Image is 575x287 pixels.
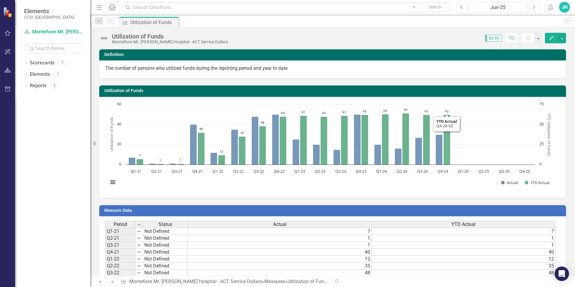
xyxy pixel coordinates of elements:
td: 1 [372,235,555,242]
td: 7 [188,228,372,235]
text: Q3-21 [172,168,182,174]
path: Q2-24, 16. Actual. [395,148,402,165]
td: 1 [188,235,372,242]
text: Q4-25 [519,168,530,174]
path: Q2-24, 64. YTD Actual. [402,113,409,165]
path: Q2-23, 20. Actual. [313,144,320,165]
img: Not Defined [99,33,109,43]
button: Show YTD Actual [525,180,550,185]
button: Show Actual [501,180,518,185]
path: Q4-21, 40. YTD Actual. [198,132,205,165]
text: Q1-23 [294,168,305,174]
img: 8DAGhfEEPCf229AAAAAElFTkSuQmCC [137,264,141,268]
div: » » [121,278,328,285]
span: YTD Actual [451,222,475,227]
text: 61 [302,110,305,114]
path: Q3-21, 1. Actual. [170,163,177,165]
td: Q1-21 [105,228,135,235]
text: 60 [322,111,326,115]
text: 64 [404,107,407,112]
text: Q3-23 [335,168,346,174]
td: Q4-21 [105,249,135,256]
img: ClearPoint Strategy [3,7,14,17]
div: Chart. Highcharts interactive chart. [105,101,560,192]
text: Q1-22 [213,168,223,174]
path: Q2-22, 35. Actual. [231,129,238,165]
text: Q4-23 [356,168,366,174]
div: Jun-25 [471,4,524,11]
img: 8DAGhfEEPCf229AAAAAElFTkSuQmCC [137,257,141,261]
img: 8DAGhfEEPCf229AAAAAElFTkSuQmCC [137,222,142,227]
span: Period [114,222,127,227]
td: 7 [372,228,555,235]
path: Q2-22, 35. YTD Actual. [239,136,246,165]
h3: Measure Data [104,208,563,213]
td: 48 [188,270,372,276]
span: Status [158,222,172,227]
td: 40 [372,249,555,256]
path: Q4-21, 40. Actual. [190,124,197,165]
div: Utilization of Funds [112,33,228,40]
input: Search ClearPoint... [122,2,452,13]
button: JH [559,2,570,13]
text: 20 [117,141,121,147]
text: 25 [540,141,544,147]
path: Q2-21, 1. Actual. [149,163,156,165]
a: Scorecards [30,60,54,66]
text: 62 [425,109,428,113]
path: Q1-21, 7. Actual. [129,157,136,165]
path: Q4-24, 62. YTD Actual. [444,115,450,165]
td: Q3-21 [105,242,135,249]
small: CCSI: [GEOGRAPHIC_DATA] [24,15,74,20]
td: 40 [188,249,372,256]
path: Q1-23, 61. YTD Actual. [300,116,307,165]
text: 1 [159,158,161,162]
td: Not Defined [143,256,188,263]
text: Q2-21 [151,168,162,174]
path: Q1-22, 12. Actual. [211,153,217,165]
path: Q3-24, 27. Actual. [415,137,422,165]
img: 8DAGhfEEPCf229AAAAAElFTkSuQmCC [137,250,141,255]
img: 8DAGhfEEPCf229AAAAAElFTkSuQmCC [137,243,141,248]
text: Q4-21 [192,168,203,174]
text: Q2-23 [315,168,325,174]
p: The number of persons who utilized funds during the reporting period and year to date [105,65,560,72]
text: 40 [117,121,121,127]
img: 8DAGhfEEPCf229AAAAAElFTkSuQmCC [137,270,141,275]
text: 48 [261,120,264,125]
button: Jun-25 [469,2,527,13]
div: Open Intercom Messenger [555,267,569,281]
path: Q4-22, 50. Actual. [272,114,279,165]
div: 2 [50,83,59,88]
button: Search [420,3,450,11]
div: Utilization of Funds [130,19,177,26]
text: 40 [199,127,203,131]
path: Q3-24, 62. YTD Actual. [423,115,430,165]
td: 1 [188,242,372,249]
text: Utilization of Funds [109,117,114,152]
td: 12 [372,256,555,263]
div: 7 [53,72,63,77]
path: Q1-23, 25. Actual. [293,139,300,165]
h3: Utilization of Funds [104,88,563,93]
text: Q3-25 [499,168,509,174]
text: Q4-22 [274,168,284,174]
text: Q1-21 [131,168,141,174]
span: Actual [273,222,287,227]
text: 62 [445,109,449,113]
path: Q3-23, 15. Actual. [334,150,340,165]
svg: Interactive chart [105,101,555,192]
td: Not Defined [143,249,188,256]
div: 7 [57,60,67,66]
h3: Definition [104,52,563,57]
a: Montefiore Mt. [PERSON_NAME] Hospital - ACT Service Dollars [24,29,84,35]
td: Q1-22 [105,256,135,263]
td: 12 [188,256,372,263]
path: Q1-22, 12. YTD Actual. [218,155,225,165]
text: 0 [119,161,121,167]
text: 7 [139,153,141,157]
text: 60 [281,111,285,115]
a: Measures [264,279,285,284]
